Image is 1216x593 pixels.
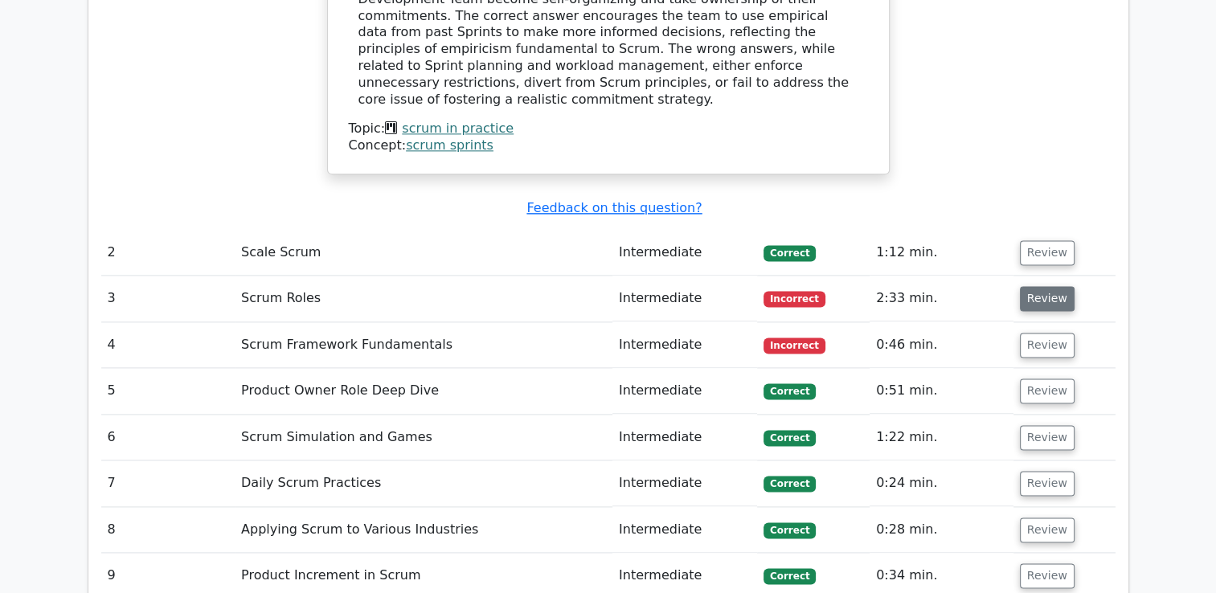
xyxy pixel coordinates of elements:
td: 0:46 min. [870,322,1013,368]
div: Topic: [349,121,868,137]
td: 7 [101,460,235,506]
button: Review [1020,425,1075,450]
td: Daily Scrum Practices [235,460,612,506]
span: Correct [764,522,816,538]
td: 2:33 min. [870,276,1013,321]
button: Review [1020,517,1075,542]
td: 0:51 min. [870,368,1013,414]
a: scrum in practice [402,121,514,136]
div: Concept: [349,137,868,154]
td: 3 [101,276,235,321]
button: Review [1020,471,1075,496]
button: Review [1020,286,1075,311]
td: Intermediate [612,460,757,506]
span: Correct [764,476,816,492]
td: 0:24 min. [870,460,1013,506]
td: Intermediate [612,507,757,553]
td: 5 [101,368,235,414]
span: Correct [764,245,816,261]
td: Applying Scrum to Various Industries [235,507,612,553]
span: Correct [764,383,816,399]
span: Incorrect [764,291,825,307]
td: Scrum Roles [235,276,612,321]
td: Intermediate [612,276,757,321]
button: Review [1020,563,1075,588]
td: Scrum Simulation and Games [235,415,612,460]
span: Correct [764,568,816,584]
a: Feedback on this question? [526,200,702,215]
td: Intermediate [612,415,757,460]
td: Scale Scrum [235,230,612,276]
span: Incorrect [764,337,825,354]
td: 0:28 min. [870,507,1013,553]
td: Intermediate [612,230,757,276]
a: scrum sprints [406,137,493,153]
td: 2 [101,230,235,276]
td: 6 [101,415,235,460]
td: Intermediate [612,368,757,414]
td: Intermediate [612,322,757,368]
td: Product Owner Role Deep Dive [235,368,612,414]
button: Review [1020,378,1075,403]
td: Scrum Framework Fundamentals [235,322,612,368]
td: 1:12 min. [870,230,1013,276]
td: 8 [101,507,235,553]
span: Correct [764,430,816,446]
td: 1:22 min. [870,415,1013,460]
td: 4 [101,322,235,368]
button: Review [1020,240,1075,265]
button: Review [1020,333,1075,358]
